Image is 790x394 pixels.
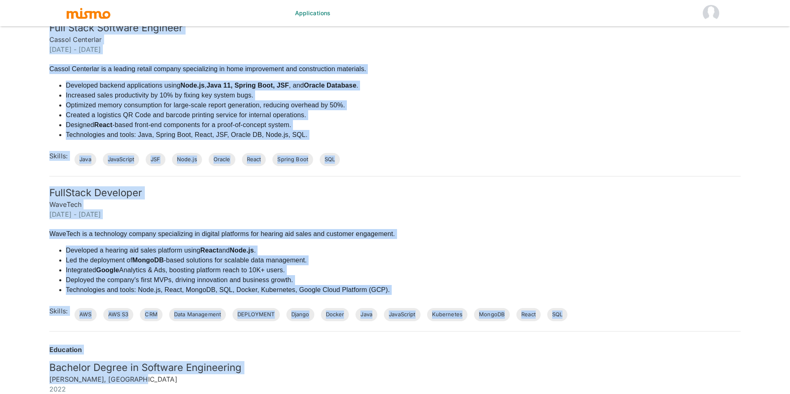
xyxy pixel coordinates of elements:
[49,306,68,316] h6: Skills:
[172,155,202,164] span: Node.js
[242,155,266,164] span: React
[49,199,741,209] h6: WaveTech
[140,311,162,319] span: CRM
[66,285,395,295] li: Technologies and tools: Node.js, React, MongoDB, SQL, Docker, Kubernetes, Google Cloud Platform (...
[66,120,366,130] li: Designed -based front-end components for a proof-of-concept system.
[49,345,741,355] h6: Education
[209,155,235,164] span: Oracle
[49,151,68,161] h6: Skills:
[384,311,421,319] span: JavaScript
[49,21,741,35] h5: Full Stack Software Engineer
[272,155,313,164] span: Spring Boot
[547,311,567,319] span: SQL
[66,275,395,285] li: Deployed the company's first MVPs, driving innovation and business growth.
[66,110,366,120] li: Created a logistics QR Code and barcode printing service for internal operations.
[66,130,366,140] li: Technologies and tools: Java, Spring Boot, React, JSF, Oracle DB, Node.js, SQL.
[66,255,395,265] li: Led the deployment of -based solutions for scalable data management.
[132,257,164,264] strong: MongoDB
[66,246,395,255] li: Developed a hearing aid sales platform using and .
[49,384,741,394] h6: 2022
[94,121,112,128] strong: React
[169,311,226,319] span: Data Management
[74,155,96,164] span: Java
[232,311,280,319] span: DEPLOYMENT
[66,81,366,90] li: Developed backend applications using , , and .
[49,209,741,219] h6: [DATE] - [DATE]
[66,100,366,110] li: Optimized memory consumption for large-scale report generation, reducing overhead by 50%.
[304,82,357,89] strong: Oracle Database
[146,155,165,164] span: JSF
[320,155,340,164] span: SQL
[703,5,719,21] img: HM Permitflow
[49,35,741,44] h6: Cassol Centerlar
[103,311,134,319] span: AWS S3
[474,311,510,319] span: MongoDB
[103,155,139,164] span: JavaScript
[66,265,395,275] li: Integrated Analytics & Ads, boosting platform reach to 10K+ users.
[74,311,96,319] span: AWS
[66,90,366,100] li: Increased sales productivity by 10% by fixing key system bugs.
[286,311,314,319] span: Django
[180,82,204,89] strong: Node.js
[516,311,541,319] span: React
[427,311,468,319] span: Kubernetes
[49,64,366,74] p: Cassol Centerlar is a leading retail company specializing in home improvement and construction ma...
[200,247,218,254] strong: React
[49,229,395,239] p: WaveTech is a technology company specializing in digital platforms for hearing aid sales and cust...
[49,186,741,199] h5: FullStack Developer
[230,247,254,254] strong: Node.js
[49,44,741,54] h6: [DATE] - [DATE]
[49,374,741,384] h6: [PERSON_NAME], [GEOGRAPHIC_DATA]
[207,82,289,89] strong: Java 11, Spring Boot, JSF
[355,311,377,319] span: Java
[96,267,119,273] strong: Google
[321,311,349,319] span: Docker
[66,7,111,19] img: logo
[49,361,741,374] h5: Bachelor Degree in Software Engineering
